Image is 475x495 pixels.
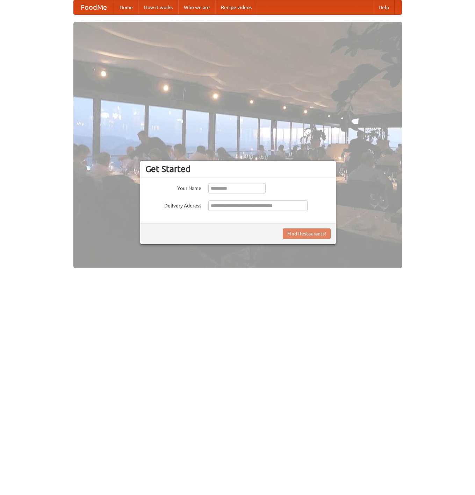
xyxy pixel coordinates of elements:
[373,0,395,14] a: Help
[215,0,257,14] a: Recipe videos
[145,200,201,209] label: Delivery Address
[138,0,178,14] a: How it works
[145,164,331,174] h3: Get Started
[283,228,331,239] button: Find Restaurants!
[114,0,138,14] a: Home
[145,183,201,192] label: Your Name
[178,0,215,14] a: Who we are
[74,0,114,14] a: FoodMe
